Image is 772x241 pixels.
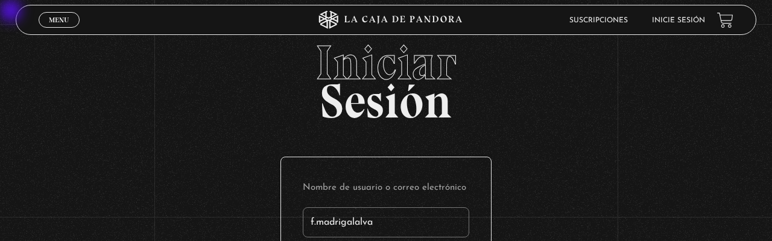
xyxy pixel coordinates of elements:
[303,179,469,198] label: Nombre de usuario o correo electrónico
[45,27,74,35] span: Cerrar
[652,17,705,24] a: Inicie sesión
[569,17,628,24] a: Suscripciones
[49,16,69,23] span: Menu
[16,39,757,116] h2: Sesión
[717,12,733,28] a: View your shopping cart
[16,39,757,87] span: Iniciar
